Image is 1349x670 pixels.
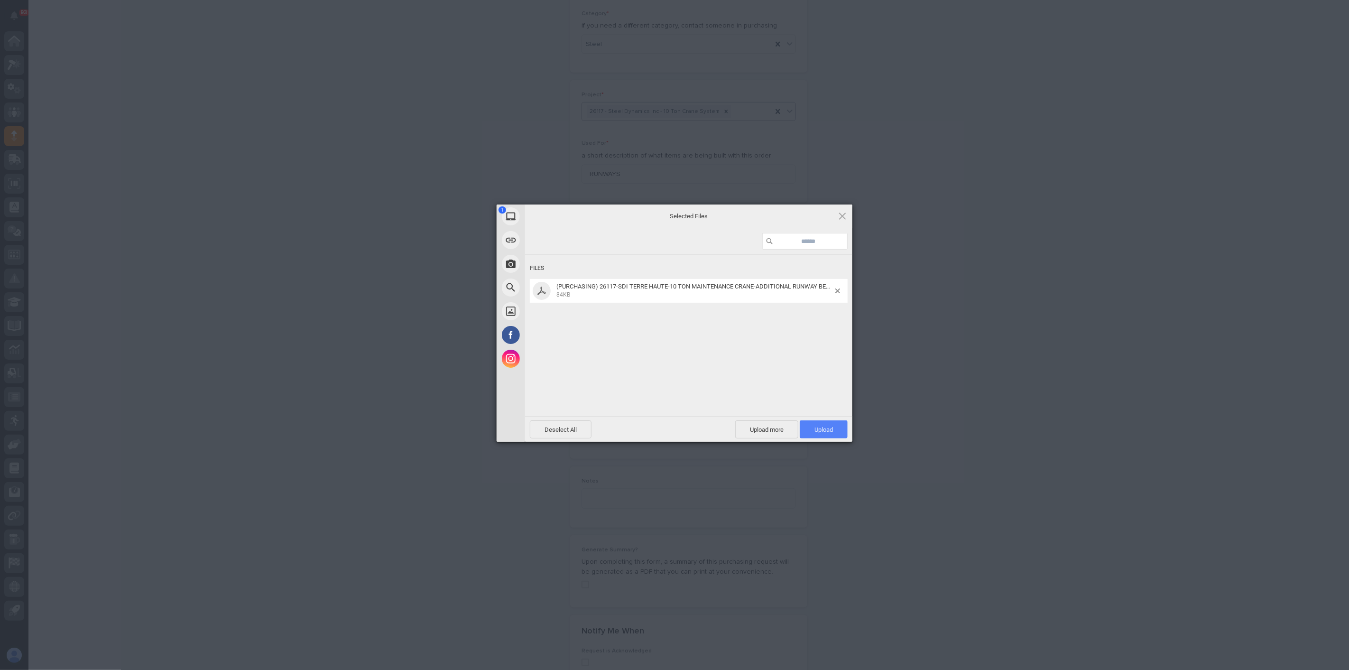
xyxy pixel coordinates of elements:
[497,299,610,323] div: Unsplash
[814,426,833,433] span: Upload
[554,283,835,298] span: (PURCHASING) 26117-SDI TERRE HAUTE-10 TON MAINTENANCE CRANE-ADDITIONAL RUNWAY BEAMS-RO-08.21.25.pdf
[497,228,610,252] div: Link (URL)
[556,283,884,290] span: (PURCHASING) 26117-SDI TERRE HAUTE-10 TON MAINTENANCE CRANE-ADDITIONAL RUNWAY BEAMS-RO-08.21.25.pdf
[497,276,610,299] div: Web Search
[497,252,610,276] div: Take Photo
[735,420,798,438] span: Upload more
[530,260,848,277] div: Files
[800,420,848,438] span: Upload
[497,347,610,371] div: Instagram
[497,323,610,347] div: Facebook
[556,291,570,298] span: 84KB
[594,212,784,221] span: Selected Files
[497,205,610,228] div: My Device
[530,420,591,438] span: Deselect All
[499,206,506,214] span: 1
[837,211,848,221] span: Click here or hit ESC to close picker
